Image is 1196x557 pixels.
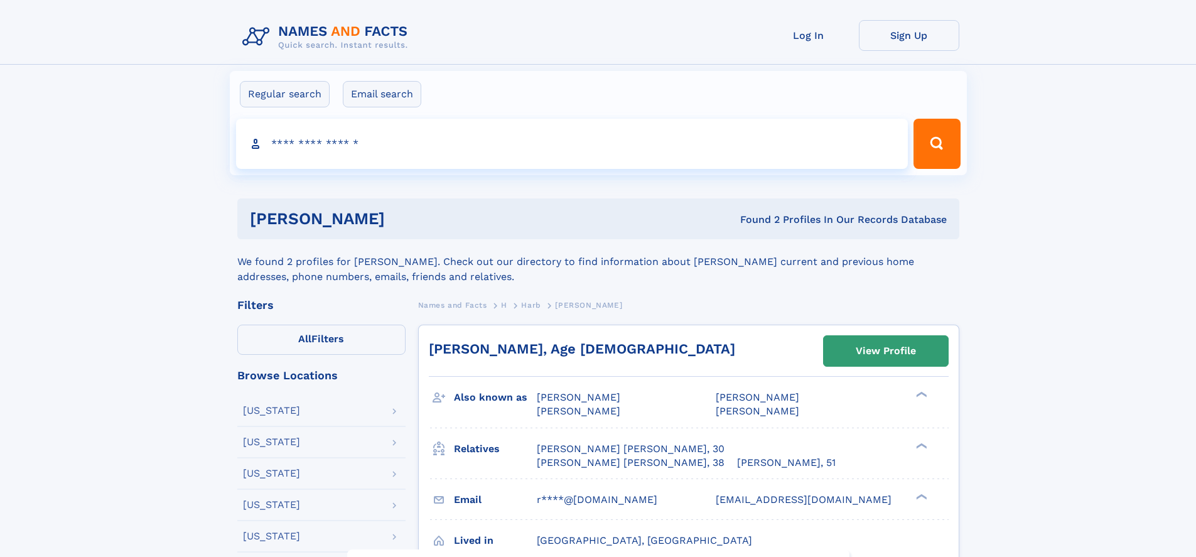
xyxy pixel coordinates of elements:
[716,405,799,417] span: [PERSON_NAME]
[243,437,300,447] div: [US_STATE]
[454,530,537,551] h3: Lived in
[537,456,725,470] a: [PERSON_NAME] [PERSON_NAME], 38
[237,20,418,54] img: Logo Names and Facts
[418,297,487,313] a: Names and Facts
[501,297,507,313] a: H
[537,391,620,403] span: [PERSON_NAME]
[716,494,892,506] span: [EMAIL_ADDRESS][DOMAIN_NAME]
[501,301,507,310] span: H
[240,81,330,107] label: Regular search
[913,391,928,399] div: ❯
[521,301,541,310] span: Harb
[913,119,960,169] button: Search Button
[537,534,752,546] span: [GEOGRAPHIC_DATA], [GEOGRAPHIC_DATA]
[237,239,959,284] div: We found 2 profiles for [PERSON_NAME]. Check out our directory to find information about [PERSON_...
[758,20,859,51] a: Log In
[454,387,537,408] h3: Also known as
[236,119,908,169] input: search input
[563,213,947,227] div: Found 2 Profiles In Our Records Database
[859,20,959,51] a: Sign Up
[454,489,537,511] h3: Email
[537,442,725,456] a: [PERSON_NAME] [PERSON_NAME], 30
[429,341,735,357] a: [PERSON_NAME], Age [DEMOGRAPHIC_DATA]
[298,333,311,345] span: All
[343,81,421,107] label: Email search
[737,456,836,470] a: [PERSON_NAME], 51
[856,337,916,365] div: View Profile
[243,531,300,541] div: [US_STATE]
[521,297,541,313] a: Harb
[824,336,948,366] a: View Profile
[243,406,300,416] div: [US_STATE]
[913,441,928,450] div: ❯
[555,301,622,310] span: [PERSON_NAME]
[716,391,799,403] span: [PERSON_NAME]
[537,405,620,417] span: [PERSON_NAME]
[237,325,406,355] label: Filters
[250,211,563,227] h1: [PERSON_NAME]
[243,468,300,479] div: [US_STATE]
[243,500,300,510] div: [US_STATE]
[237,300,406,311] div: Filters
[454,438,537,460] h3: Relatives
[237,370,406,381] div: Browse Locations
[913,492,928,500] div: ❯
